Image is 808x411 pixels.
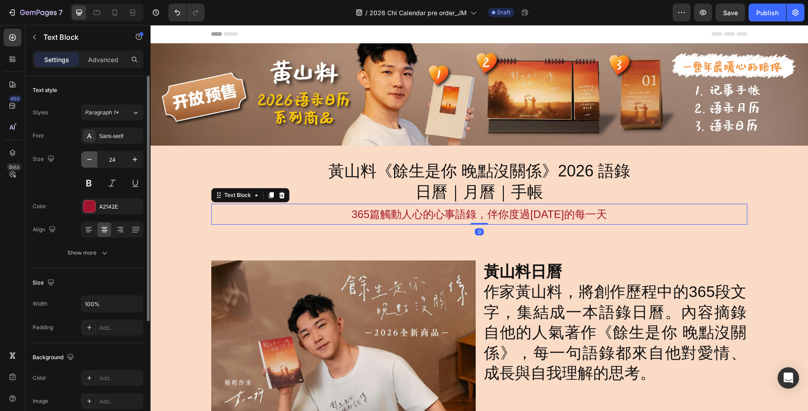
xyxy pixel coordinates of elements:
button: 7 [4,4,67,21]
p: 7 [59,7,63,18]
div: A2142E [99,203,141,211]
button: Save [716,4,745,21]
div: Add... [99,398,141,406]
button: Paragraph 1* [81,105,143,121]
p: Settings [44,55,69,64]
div: Align [33,224,58,236]
span: Draft [497,8,511,17]
p: Text Block [43,32,119,42]
div: Width [33,300,47,308]
div: Font [33,132,44,140]
div: Show more [67,248,109,257]
div: Padding [33,323,53,331]
div: Sans-serif [99,132,141,140]
span: Paragraph 1* [85,109,119,117]
button: Show more [33,245,143,261]
div: Size [33,153,56,165]
div: 0 [324,203,333,210]
span: Save [723,9,738,17]
button: Publish [749,4,786,21]
input: Auto [81,296,143,312]
div: Add... [99,324,141,332]
div: Text Block [72,166,102,174]
div: Color [33,374,46,382]
p: 365篇觸動人心的心事語錄，伴你度過[DATE]的每一天 [62,180,596,199]
iframe: Design area [151,25,808,411]
div: Publish [756,8,779,17]
div: Color [33,202,46,210]
div: Open Intercom Messenger [778,367,799,389]
strong: 黃山料日曆 [333,238,411,255]
h2: 作家黃山料，將創作歷程中的365段文字，集結成一本語錄日曆。內容摘錄自他的人氣著作《餘生是你 晚點沒關係》，每一句語錄都來自他對愛情、成長與自我理解的思考。 [332,235,597,359]
div: Text style [33,86,57,94]
div: Undo/Redo [168,4,205,21]
div: Size [33,277,56,289]
span: / [365,8,368,17]
span: 2026 Chi Calendar pre order_JM [369,8,467,17]
div: Add... [99,374,141,382]
div: Background [33,352,76,364]
div: 450 [8,95,21,102]
div: Styles [33,109,48,117]
div: Image [33,397,48,405]
div: Beta [7,164,21,171]
h2: 黃山料《餘生是你 晚點沒關係》2026 語錄 日曆｜月曆｜手帳 [177,135,481,179]
p: Advanced [88,55,118,64]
